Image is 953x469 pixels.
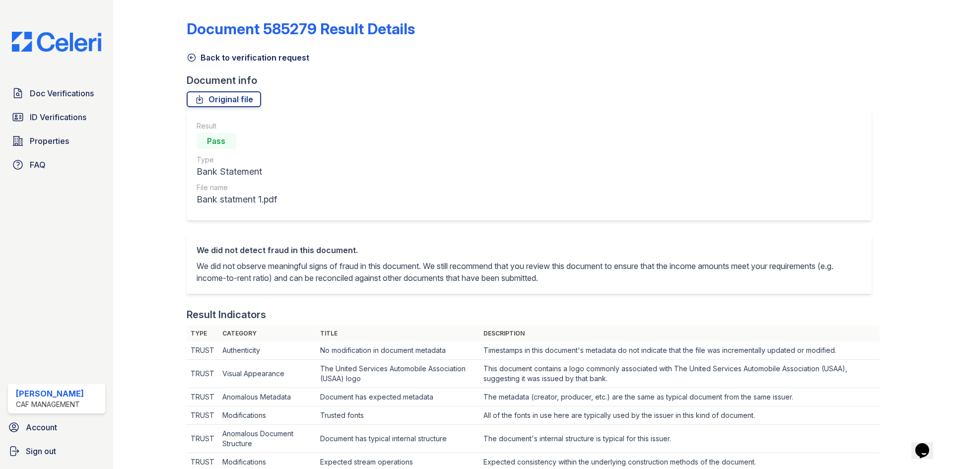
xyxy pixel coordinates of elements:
a: Doc Verifications [8,83,105,103]
span: Account [26,421,57,433]
a: ID Verifications [8,107,105,127]
a: Sign out [4,441,109,461]
img: CE_Logo_Blue-a8612792a0a2168367f1c8372b55b34899dd931a85d93a1a3d3e32e68fde9ad4.png [4,32,109,52]
a: Back to verification request [187,52,309,64]
div: File name [197,183,277,193]
div: Type [197,155,277,165]
div: We did not detect fraud in this document. [197,244,862,256]
td: TRUST [187,360,218,388]
div: Result [197,121,277,131]
th: Title [316,326,479,341]
a: Properties [8,131,105,151]
td: Timestamps in this document's metadata do not indicate that the file was incrementally updated or... [479,341,880,360]
div: [PERSON_NAME] [16,388,84,400]
span: Sign out [26,445,56,457]
div: CAF Management [16,400,84,409]
span: Doc Verifications [30,87,94,99]
a: FAQ [8,155,105,175]
th: Category [218,326,316,341]
span: FAQ [30,159,46,171]
td: Anomalous Document Structure [218,425,316,453]
td: Trusted fonts [316,406,479,425]
td: TRUST [187,341,218,360]
td: TRUST [187,388,218,406]
td: Visual Appearance [218,360,316,388]
td: Authenticity [218,341,316,360]
div: Bank Statement [197,165,277,179]
td: The metadata (creator, producer, etc.) are the same as typical document from the same issuer. [479,388,880,406]
td: The document's internal structure is typical for this issuer. [479,425,880,453]
div: Document info [187,73,880,87]
a: Original file [187,91,261,107]
th: Type [187,326,218,341]
td: Anomalous Metadata [218,388,316,406]
td: Document has typical internal structure [316,425,479,453]
td: No modification in document metadata [316,341,479,360]
th: Description [479,326,880,341]
div: Pass [197,133,236,149]
td: Modifications [218,406,316,425]
div: Bank statment 1.pdf [197,193,277,206]
td: TRUST [187,406,218,425]
div: Result Indicators [187,308,266,322]
td: This document contains a logo commonly associated with The United Services Automobile Association... [479,360,880,388]
p: We did not observe meaningful signs of fraud in this document. We still recommend that you review... [197,260,862,284]
td: TRUST [187,425,218,453]
iframe: chat widget [911,429,943,459]
span: ID Verifications [30,111,86,123]
td: The United Services Automobile Association (USAA) logo [316,360,479,388]
a: Account [4,417,109,437]
span: Properties [30,135,69,147]
a: Document 585279 Result Details [187,20,415,38]
td: Document has expected metadata [316,388,479,406]
td: All of the fonts in use here are typically used by the issuer in this kind of document. [479,406,880,425]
